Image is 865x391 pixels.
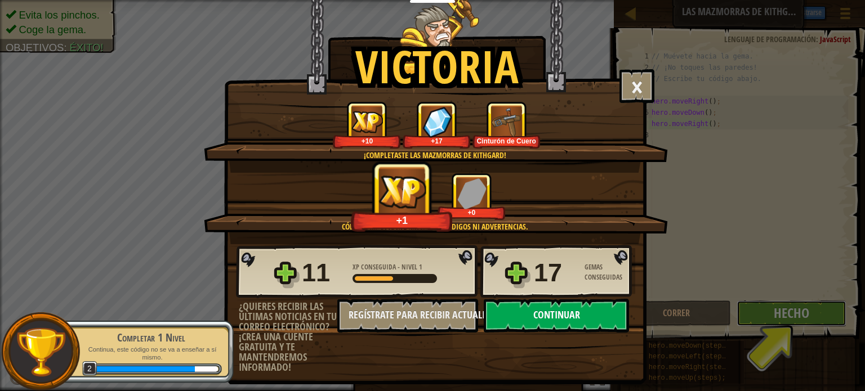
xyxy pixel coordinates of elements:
[82,361,97,376] span: 2
[257,221,613,232] div: Código limpio: sin errores de códigos ni advertencias.
[355,42,519,91] h1: Victoria
[440,208,503,217] div: +0
[379,175,426,208] img: XP Conseguida
[405,137,469,145] div: +17
[491,106,522,137] img: Nuevo artículo
[80,345,222,362] p: Continua, este código no se va a enseñar a sí mismo.
[239,302,337,372] div: ¿Quieres recibir las últimas noticias en tu correo electrónico? ¡Crea una cuente gratuita y te ma...
[353,262,422,272] div: -
[337,299,478,332] button: Regístrate para recibir actualizaciones.
[302,255,346,291] div: 11
[419,262,422,272] span: 1
[351,111,383,133] img: XP Conseguida
[80,330,222,345] div: Completar 1 Nivel
[422,106,452,137] img: Gemas Conseguidas
[619,69,654,103] button: ×
[257,150,613,161] div: ¡Completaste las Mazmorras de Kithgard!
[475,137,538,145] div: Cinturón de Cuero
[15,326,66,377] img: trophy.png
[335,137,399,145] div: +10
[534,255,578,291] div: 17
[457,178,487,209] img: Gemas Conseguidas
[484,299,629,332] button: Continuar
[585,262,635,282] div: Gemas Conseguidas
[400,262,419,272] span: Nivel
[353,262,398,272] span: XP Conseguida
[354,214,450,227] div: +1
